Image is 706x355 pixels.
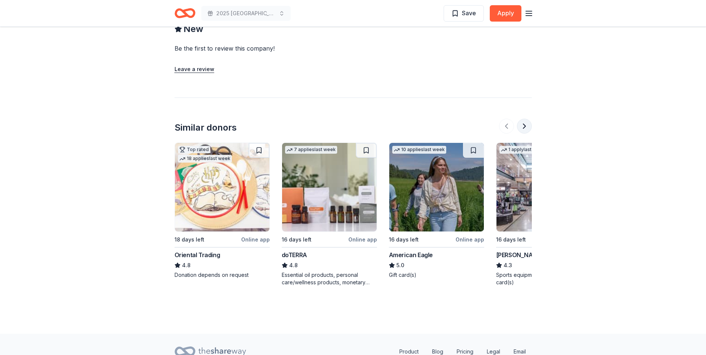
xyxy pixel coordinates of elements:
div: [PERSON_NAME]'s Sporting Goods [496,250,591,259]
img: Image for American Eagle [389,143,484,231]
a: Image for Oriental TradingTop rated18 applieslast week18 days leftOnline appOriental Trading4.8Do... [175,143,270,279]
div: Online app [241,235,270,244]
div: 16 days left [496,235,526,244]
div: Top rated [178,146,210,153]
div: 1 apply last week [499,146,546,154]
a: Image for Dick's Sporting Goods1 applylast week16 days leftOnline app[PERSON_NAME]'s Sporting Goo... [496,143,591,286]
a: Image for American Eagle10 applieslast week16 days leftOnline appAmerican Eagle5.0Gift card(s) [389,143,484,279]
span: 4.3 [504,261,512,270]
div: 18 days left [175,235,204,244]
div: Oriental Trading [175,250,220,259]
span: 4.8 [182,261,191,270]
span: New [183,23,203,35]
div: Similar donors [175,122,237,134]
div: Essential oil products, personal care/wellness products, monetary donations [282,271,377,286]
div: 16 days left [282,235,312,244]
div: Donation depends on request [175,271,270,279]
button: 2025 [GEOGRAPHIC_DATA], [GEOGRAPHIC_DATA] 449th Bomb Group WWII Reunion [201,6,291,21]
span: Save [462,8,476,18]
button: Save [444,5,484,22]
div: 16 days left [389,235,419,244]
div: Sports equipment product(s), gift card(s) [496,271,591,286]
div: 10 applies last week [392,146,446,154]
a: Home [175,4,195,22]
img: Image for Dick's Sporting Goods [496,143,591,231]
div: American Eagle [389,250,433,259]
div: 18 applies last week [178,155,232,163]
img: Image for Oriental Trading [175,143,269,231]
img: Image for doTERRA [282,143,377,231]
button: Leave a review [175,65,214,74]
div: Be the first to review this company! [175,44,365,53]
span: 4.8 [289,261,298,270]
a: Image for doTERRA7 applieslast week16 days leftOnline appdoTERRA4.8Essential oil products, person... [282,143,377,286]
div: Online app [456,235,484,244]
div: Online app [348,235,377,244]
div: doTERRA [282,250,307,259]
span: 5.0 [396,261,404,270]
button: Apply [490,5,521,22]
span: 2025 [GEOGRAPHIC_DATA], [GEOGRAPHIC_DATA] 449th Bomb Group WWII Reunion [216,9,276,18]
div: Gift card(s) [389,271,484,279]
div: 7 applies last week [285,146,337,154]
